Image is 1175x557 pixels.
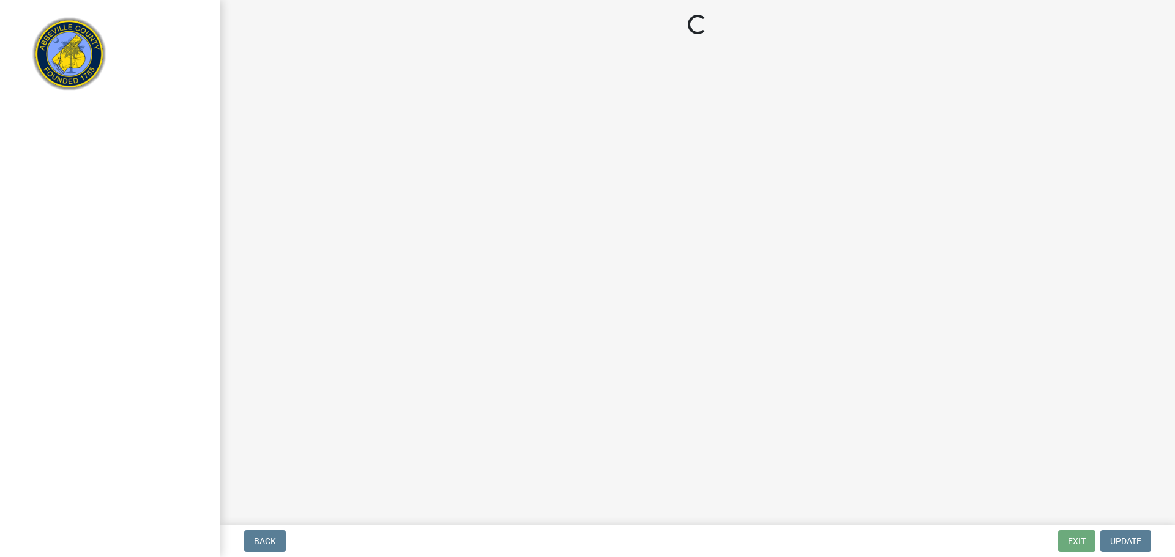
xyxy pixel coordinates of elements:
[1100,530,1151,552] button: Update
[1058,530,1095,552] button: Exit
[1110,536,1141,546] span: Update
[244,530,286,552] button: Back
[24,13,114,103] img: Abbeville County, South Carolina
[254,536,276,546] span: Back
